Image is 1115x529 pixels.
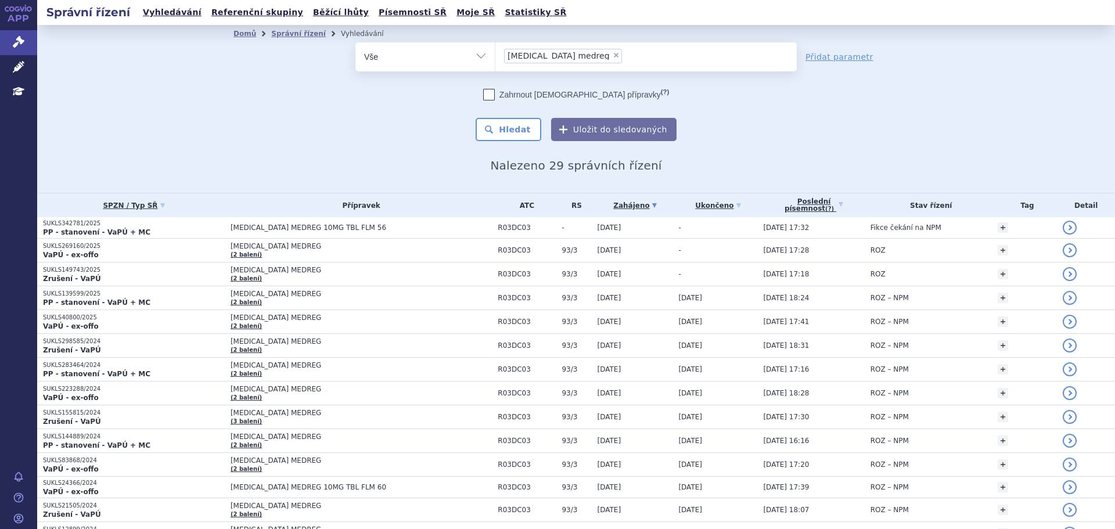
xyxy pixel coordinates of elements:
[231,299,262,305] a: (2 balení)
[225,193,492,217] th: Přípravek
[498,294,556,302] span: R03DC03
[678,437,702,445] span: [DATE]
[498,270,556,278] span: R03DC03
[231,370,262,377] a: (2 balení)
[763,389,809,397] span: [DATE] 18:28
[998,340,1008,351] a: +
[498,437,556,445] span: R03DC03
[998,388,1008,398] a: +
[501,5,570,20] a: Statistiky SŘ
[43,251,99,259] strong: VaPÚ - ex-offo
[43,488,99,496] strong: VaPÚ - ex-offo
[678,413,702,421] span: [DATE]
[43,479,225,487] p: SUKLS24366/2024
[998,459,1008,470] a: +
[231,275,262,282] a: (2 balení)
[43,441,150,449] strong: PP - stanovení - VaPÚ + MC
[453,5,498,20] a: Moje SŘ
[508,52,610,60] span: [MEDICAL_DATA] medreg
[678,460,702,469] span: [DATE]
[231,394,262,401] a: (2 balení)
[43,502,225,510] p: SUKLS21505/2024
[871,365,909,373] span: ROZ – NPM
[231,502,492,510] span: [MEDICAL_DATA] MEDREG
[1063,434,1077,448] a: detail
[598,197,673,214] a: Zahájeno
[871,389,909,397] span: ROZ – NPM
[231,314,492,322] span: [MEDICAL_DATA] MEDREG
[492,193,556,217] th: ATC
[231,466,262,472] a: (2 balení)
[598,318,621,326] span: [DATE]
[498,318,556,326] span: R03DC03
[763,193,864,217] a: Poslednípísemnost(?)
[678,389,702,397] span: [DATE]
[763,224,809,232] span: [DATE] 17:32
[871,460,909,469] span: ROZ – NPM
[139,5,205,20] a: Vyhledávání
[498,365,556,373] span: R03DC03
[498,224,556,232] span: R03DC03
[562,413,591,421] span: 93/3
[1063,386,1077,400] a: detail
[498,413,556,421] span: R03DC03
[271,30,326,38] a: Správní řízení
[998,245,1008,255] a: +
[231,323,262,329] a: (2 balení)
[1063,339,1077,352] a: detail
[231,361,492,369] span: [MEDICAL_DATA] MEDREG
[661,88,669,96] abbr: (?)
[998,364,1008,375] a: +
[998,436,1008,446] a: +
[231,224,492,232] span: [MEDICAL_DATA] MEDREG 10MG TBL FLM 56
[678,506,702,514] span: [DATE]
[998,293,1008,303] a: +
[763,413,809,421] span: [DATE] 17:30
[498,506,556,514] span: R03DC03
[562,365,591,373] span: 93/3
[598,224,621,232] span: [DATE]
[763,246,809,254] span: [DATE] 17:28
[998,412,1008,422] a: +
[678,318,702,326] span: [DATE]
[678,270,681,278] span: -
[43,219,225,228] p: SUKLS342781/2025
[231,456,492,465] span: [MEDICAL_DATA] MEDREG
[598,246,621,254] span: [DATE]
[562,506,591,514] span: 93/3
[598,294,621,302] span: [DATE]
[231,442,262,448] a: (2 balení)
[43,385,225,393] p: SUKLS223288/2024
[763,341,809,350] span: [DATE] 18:31
[562,437,591,445] span: 93/3
[231,337,492,346] span: [MEDICAL_DATA] MEDREG
[1063,458,1077,472] a: detail
[490,159,661,172] span: Nalezeno 29 správních řízení
[498,460,556,469] span: R03DC03
[1063,503,1077,517] a: detail
[43,266,225,274] p: SUKLS149743/2025
[678,483,702,491] span: [DATE]
[43,361,225,369] p: SUKLS283464/2024
[1063,315,1077,329] a: detail
[562,224,591,232] span: -
[231,433,492,441] span: [MEDICAL_DATA] MEDREG
[598,341,621,350] span: [DATE]
[871,437,909,445] span: ROZ – NPM
[871,246,886,254] span: ROZ
[598,389,621,397] span: [DATE]
[678,246,681,254] span: -
[498,246,556,254] span: R03DC03
[678,197,757,214] a: Ukončeno
[43,314,225,322] p: SUKLS40800/2025
[763,506,809,514] span: [DATE] 18:07
[498,341,556,350] span: R03DC03
[231,385,492,393] span: [MEDICAL_DATA] MEDREG
[871,413,909,421] span: ROZ – NPM
[43,510,101,519] strong: Zrušení - VaPÚ
[43,394,99,402] strong: VaPÚ - ex-offo
[231,409,492,417] span: [MEDICAL_DATA] MEDREG
[598,270,621,278] span: [DATE]
[1063,243,1077,257] a: detail
[871,270,886,278] span: ROZ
